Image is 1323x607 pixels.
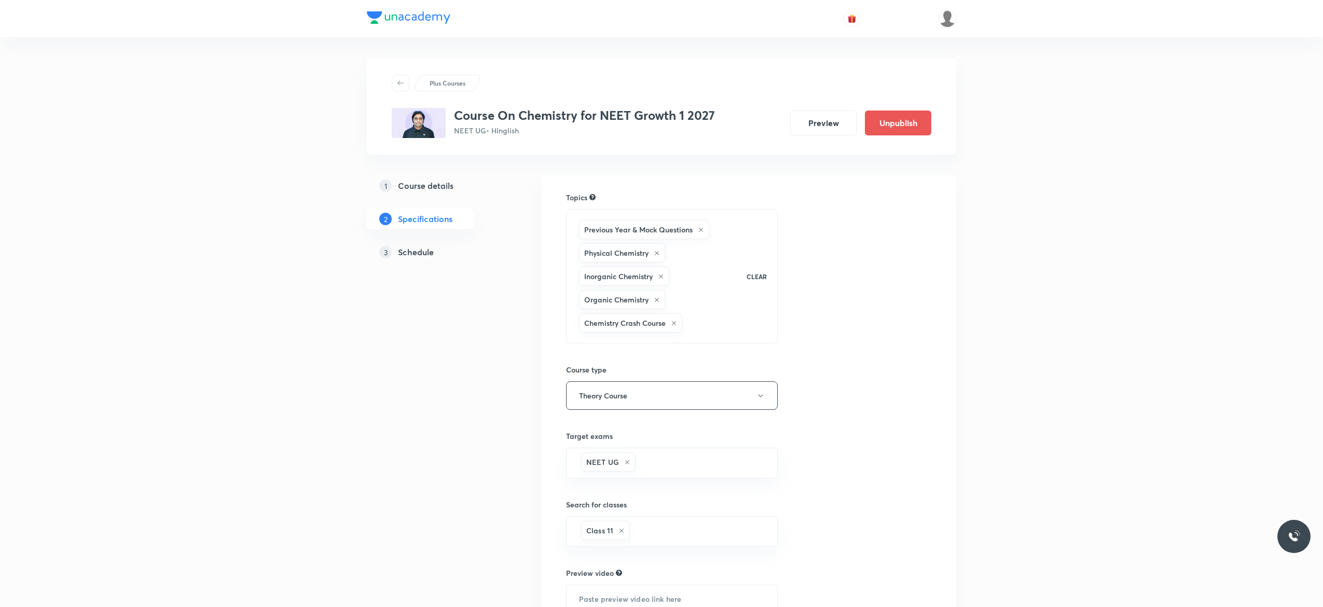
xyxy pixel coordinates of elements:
h3: Course On Chemistry for NEET Growth 1 2027 [454,108,715,123]
h6: Previous Year & Mock Questions [584,224,693,235]
h6: Physical Chemistry [584,247,649,258]
p: CLEAR [747,272,767,281]
img: ttu [1288,530,1300,543]
button: Preview [790,111,857,135]
h5: Specifications [398,213,452,225]
h6: Target exams [566,431,778,442]
img: Anuruddha Kumar [939,10,956,27]
h6: Preview video [566,568,614,578]
h6: NEET UG [586,457,619,467]
img: avatar [847,14,857,23]
h6: Chemistry Crash Course [584,318,666,328]
p: NEET UG • Hinglish [454,125,715,136]
h6: Topics [566,192,587,203]
a: Company Logo [367,11,450,26]
p: 1 [379,180,392,192]
p: Plus Courses [430,78,465,88]
p: 2 [379,213,392,225]
button: Unpublish [865,111,931,135]
h6: Inorganic Chemistry [584,271,653,282]
h5: Schedule [398,246,434,258]
div: Search for topics [589,192,596,202]
h6: Class 11 [586,525,613,536]
img: 5969053F-26F0-4698-9D3E-9AC37A11F67F_plus.png [392,108,446,138]
a: 3Schedule [367,242,508,263]
button: Open [771,531,774,533]
div: Explain about your course, what you’ll be teaching, how it will help learners in their preparation [616,568,622,577]
button: Theory Course [566,381,778,410]
button: Open [771,462,774,464]
a: 1Course details [367,175,508,196]
p: 3 [379,246,392,258]
h5: Course details [398,180,453,192]
img: Company Logo [367,11,450,24]
h6: Course type [566,364,778,375]
h6: Organic Chemistry [584,294,649,305]
h6: Search for classes [566,499,778,510]
button: avatar [844,10,860,27]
